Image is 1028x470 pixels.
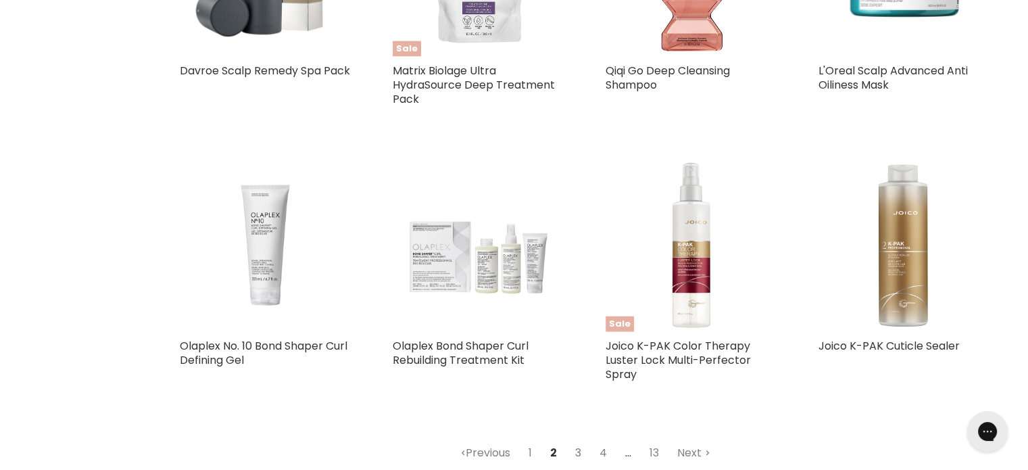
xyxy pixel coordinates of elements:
a: Matrix Biolage Ultra HydraSource Deep Treatment Pack [393,63,555,107]
a: Olaplex No. 10 Bond Shaper Curl Defining Gel [180,338,347,368]
img: Olaplex Bond Shaper Curl Rebuilding Treatment Kit [393,160,565,332]
img: Joico K-PAK Cuticle Sealer [818,160,991,332]
img: Joico K-PAK Color Therapy Luster Lock Multi-Perfector Spray [606,160,778,332]
a: Previous [453,441,518,465]
a: Joico K-PAK Color Therapy Luster Lock Multi-Perfector Spray [606,338,751,382]
span: ... [618,441,639,465]
a: 3 [568,441,589,465]
a: L'Oreal Scalp Advanced Anti Oiliness Mask [818,63,968,93]
span: 2 [543,441,564,465]
a: Next [670,441,718,465]
iframe: Gorgias live chat messenger [960,406,1014,456]
a: Davroe Scalp Remedy Spa Pack [180,63,350,78]
img: Olaplex No. 10 Bond Shaper Curl Defining Gel [180,160,352,332]
a: 4 [592,441,614,465]
a: Qiqi Go Deep Cleansing Shampoo [606,63,730,93]
span: Sale [606,316,634,332]
a: Joico K-PAK Cuticle Sealer [818,338,960,354]
a: Joico K-PAK Color Therapy Luster Lock Multi-Perfector SpraySale [606,160,778,332]
a: Olaplex Bond Shaper Curl Rebuilding Treatment Kit [393,338,529,368]
a: 1 [521,441,539,465]
a: 13 [642,441,666,465]
span: Sale [393,41,421,57]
